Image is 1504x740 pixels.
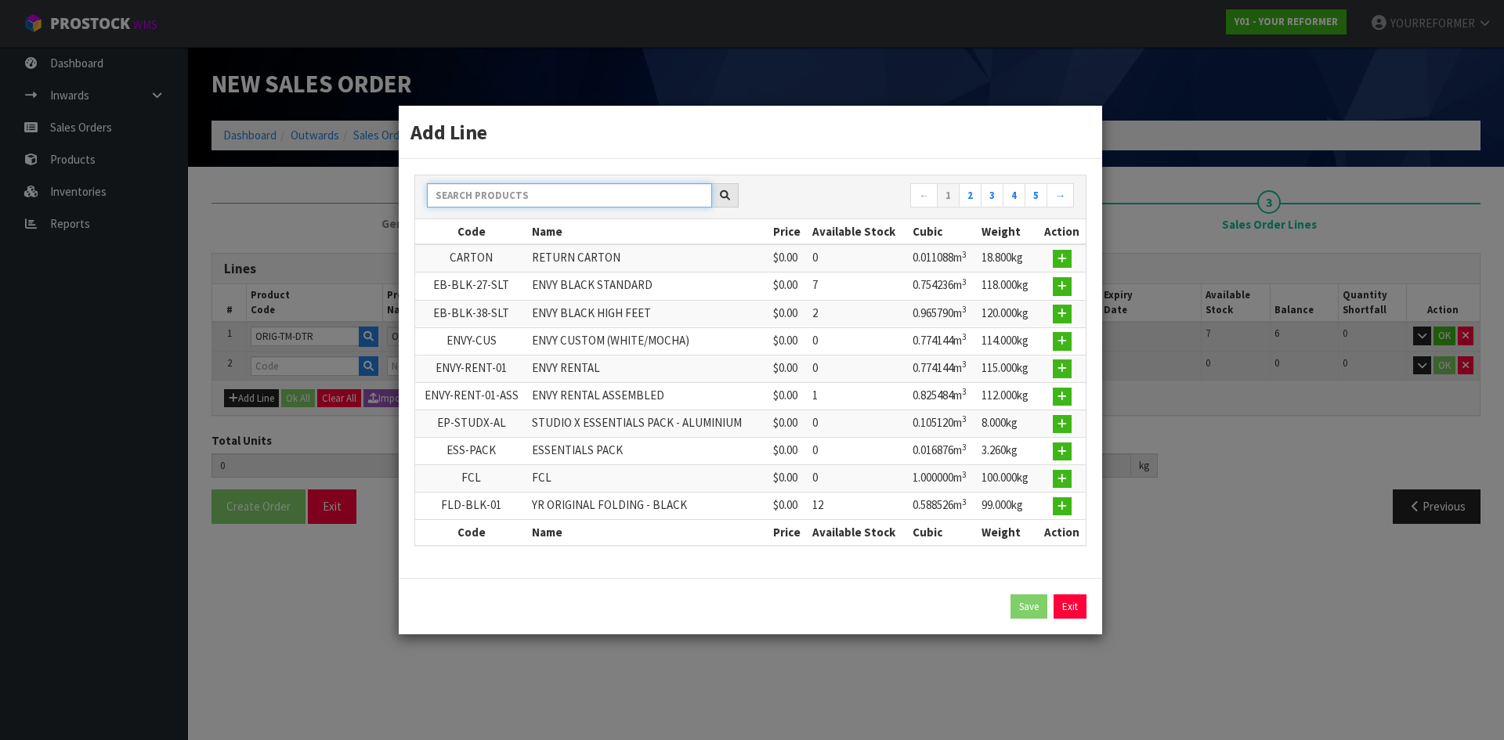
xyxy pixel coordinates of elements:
th: Cubic [909,520,977,545]
a: → [1047,183,1074,208]
td: $0.00 [769,410,808,438]
th: Weight [978,520,1039,545]
td: 12 [808,493,909,520]
td: ENVY-RENT-01 [415,355,528,382]
td: $0.00 [769,465,808,493]
td: $0.00 [769,327,808,355]
td: FLD-BLK-01 [415,493,528,520]
th: Price [769,520,808,545]
td: 0.016876m [909,438,977,465]
td: EB-BLK-27-SLT [415,273,528,300]
th: Price [769,219,808,244]
td: 0.774144m [909,355,977,382]
sup: 3 [962,386,967,397]
th: Available Stock [808,520,909,545]
a: 1 [937,183,960,208]
th: Action [1038,520,1086,545]
td: $0.00 [769,300,808,327]
td: FCL [415,465,528,493]
td: ENVY BLACK STANDARD [528,273,769,300]
a: 3 [981,183,1003,208]
td: 0.011088m [909,244,977,273]
td: 2 [808,300,909,327]
td: 0 [808,410,909,438]
th: Weight [978,219,1039,244]
td: 0.588526m [909,493,977,520]
sup: 3 [962,249,967,260]
sup: 3 [962,331,967,342]
td: 0 [808,438,909,465]
td: ENVY CUSTOM (WHITE/MOCHA) [528,327,769,355]
td: 18.800kg [978,244,1039,273]
td: ENVY BLACK HIGH FEET [528,300,769,327]
th: Available Stock [808,219,909,244]
td: ESSENTIALS PACK [528,438,769,465]
input: Search products [427,183,712,208]
td: 0.105120m [909,410,977,438]
td: 115.000kg [978,355,1039,382]
td: $0.00 [769,382,808,410]
td: $0.00 [769,244,808,273]
td: $0.00 [769,493,808,520]
th: Code [415,520,528,545]
sup: 3 [962,359,967,370]
td: ENVY RENTAL ASSEMBLED [528,382,769,410]
td: ENVY RENTAL [528,355,769,382]
td: RETURN CARTON [528,244,769,273]
td: 0.965790m [909,300,977,327]
td: 0 [808,327,909,355]
a: Exit [1054,594,1086,619]
td: 8.000kg [978,410,1039,438]
h3: Add Line [410,117,1090,146]
th: Name [528,520,769,545]
td: 100.000kg [978,465,1039,493]
td: 0 [808,465,909,493]
sup: 3 [962,276,967,287]
td: CARTON [415,244,528,273]
td: $0.00 [769,273,808,300]
td: 118.000kg [978,273,1039,300]
td: 1.000000m [909,465,977,493]
td: EB-BLK-38-SLT [415,300,528,327]
td: 112.000kg [978,382,1039,410]
td: FCL [528,465,769,493]
td: 120.000kg [978,300,1039,327]
sup: 3 [962,413,967,424]
a: ← [910,183,938,208]
sup: 3 [962,304,967,315]
td: ENVY-CUS [415,327,528,355]
sup: 3 [962,469,967,480]
th: Action [1038,219,1086,244]
td: 0.825484m [909,382,977,410]
sup: 3 [962,496,967,507]
td: 0.774144m [909,327,977,355]
td: STUDIO X ESSENTIALS PACK - ALUMINIUM [528,410,769,438]
td: EP-STUDX-AL [415,410,528,438]
th: Name [528,219,769,244]
td: $0.00 [769,355,808,382]
td: 0 [808,244,909,273]
td: ENVY-RENT-01-ASS [415,382,528,410]
a: 4 [1003,183,1025,208]
sup: 3 [962,442,967,453]
a: 2 [959,183,982,208]
button: Save [1010,594,1047,619]
a: 5 [1025,183,1047,208]
td: $0.00 [769,438,808,465]
td: 7 [808,273,909,300]
td: 114.000kg [978,327,1039,355]
td: ESS-PACK [415,438,528,465]
td: 3.260kg [978,438,1039,465]
td: 0.754236m [909,273,977,300]
th: Cubic [909,219,977,244]
nav: Page navigation [762,183,1074,211]
th: Code [415,219,528,244]
td: 1 [808,382,909,410]
td: YR ORIGINAL FOLDING - BLACK [528,493,769,520]
td: 99.000kg [978,493,1039,520]
td: 0 [808,355,909,382]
